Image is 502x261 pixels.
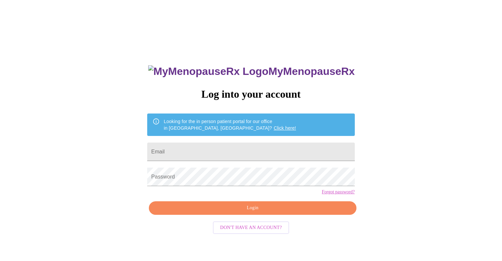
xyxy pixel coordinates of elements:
h3: Log into your account [147,88,354,100]
span: Don't have an account? [220,224,282,232]
button: Don't have an account? [213,221,289,234]
span: Login [156,204,349,212]
button: Login [149,201,356,215]
a: Click here! [274,125,296,131]
a: Forgot password? [322,189,355,195]
a: Don't have an account? [211,224,291,230]
h3: MyMenopauseRx [148,65,355,78]
img: MyMenopauseRx Logo [148,65,268,78]
div: Looking for the in person patient portal for our office in [GEOGRAPHIC_DATA], [GEOGRAPHIC_DATA]? [164,115,296,134]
